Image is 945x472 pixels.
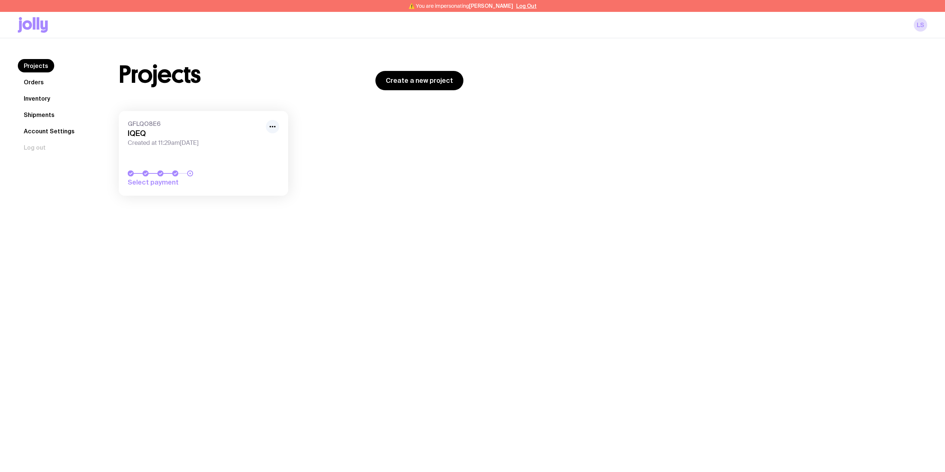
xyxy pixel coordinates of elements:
[128,129,261,138] h3: IQEQ
[18,92,56,105] a: Inventory
[119,63,201,87] h1: Projects
[18,59,54,72] a: Projects
[18,108,61,121] a: Shipments
[375,71,463,90] a: Create a new project
[128,120,261,127] span: GFLQO8E6
[516,3,537,9] button: Log Out
[914,18,927,32] a: LS
[128,139,261,147] span: Created at 11:29am[DATE]
[18,75,50,89] a: Orders
[408,3,513,9] span: ⚠️ You are impersonating
[18,141,52,154] button: Log out
[18,124,81,138] a: Account Settings
[119,111,288,196] a: GFLQO8E6IQEQCreated at 11:29am[DATE]Select payment
[128,178,232,187] span: Select payment
[469,3,513,9] span: [PERSON_NAME]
